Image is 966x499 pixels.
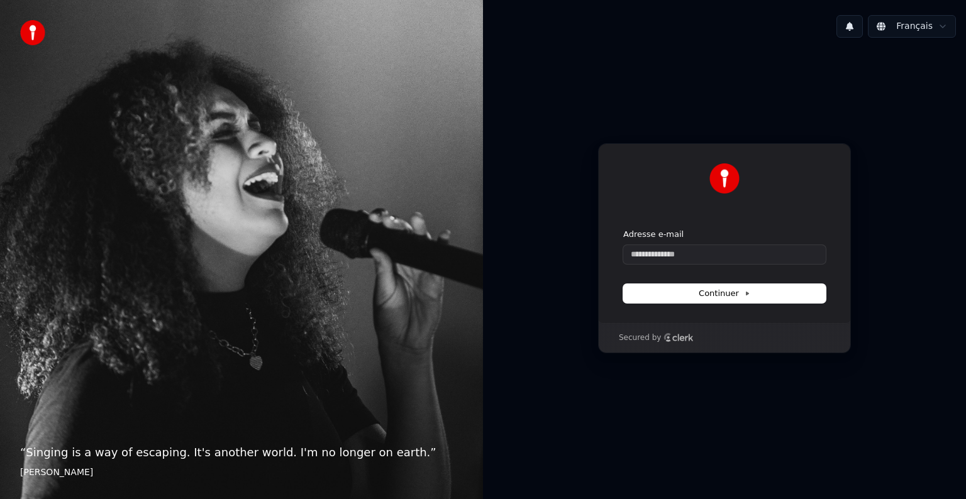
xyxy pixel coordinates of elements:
a: Clerk logo [663,333,694,342]
p: Secured by [619,333,661,343]
img: Youka [709,163,740,194]
p: “ Singing is a way of escaping. It's another world. I'm no longer on earth. ” [20,444,463,461]
label: Adresse e-mail [623,229,684,240]
span: Continuer [699,288,750,299]
button: Continuer [623,284,826,303]
footer: [PERSON_NAME] [20,466,463,479]
img: youka [20,20,45,45]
